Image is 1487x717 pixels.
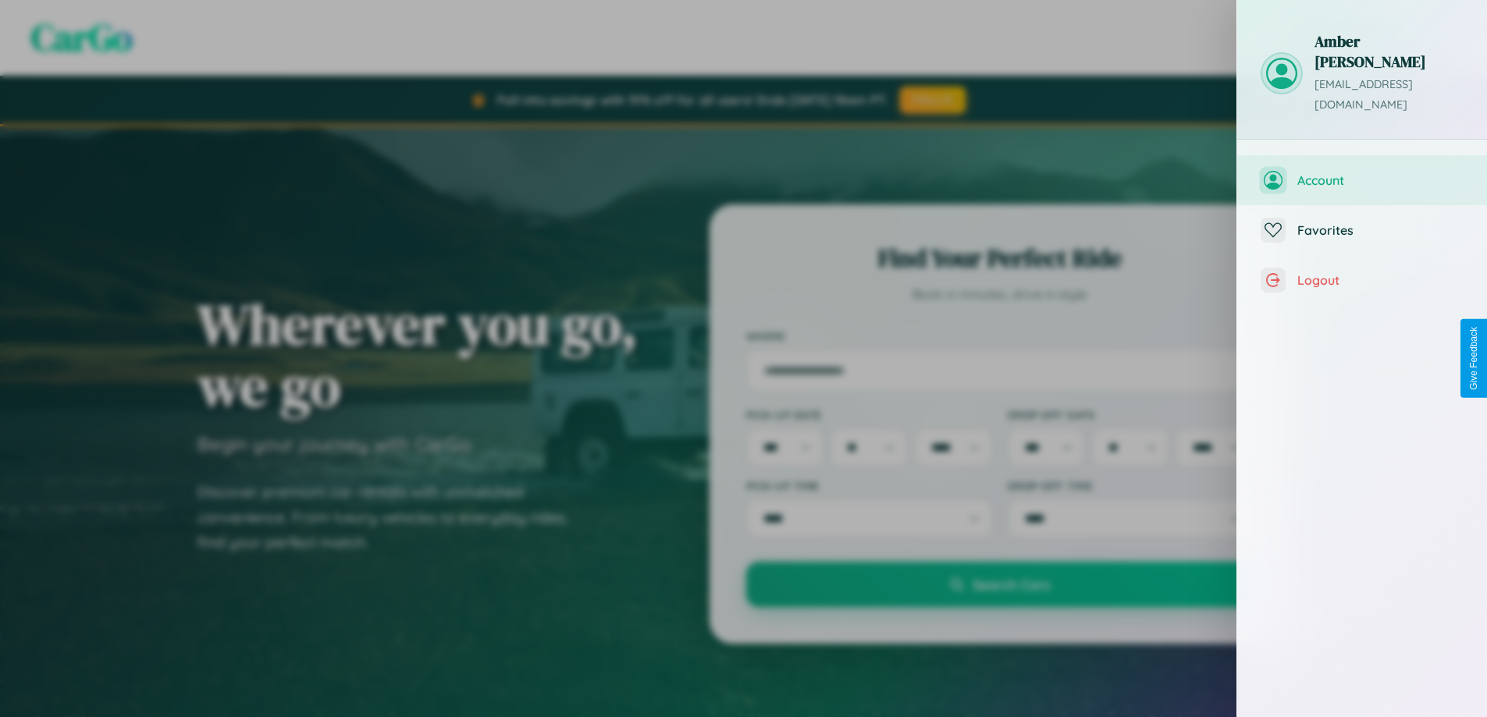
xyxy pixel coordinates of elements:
[1237,205,1487,255] button: Favorites
[1297,272,1464,288] span: Logout
[1468,327,1479,390] div: Give Feedback
[1297,172,1464,188] span: Account
[1237,155,1487,205] button: Account
[1314,75,1464,115] p: [EMAIL_ADDRESS][DOMAIN_NAME]
[1237,255,1487,305] button: Logout
[1297,222,1464,238] span: Favorites
[1314,31,1464,72] h3: Amber [PERSON_NAME]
